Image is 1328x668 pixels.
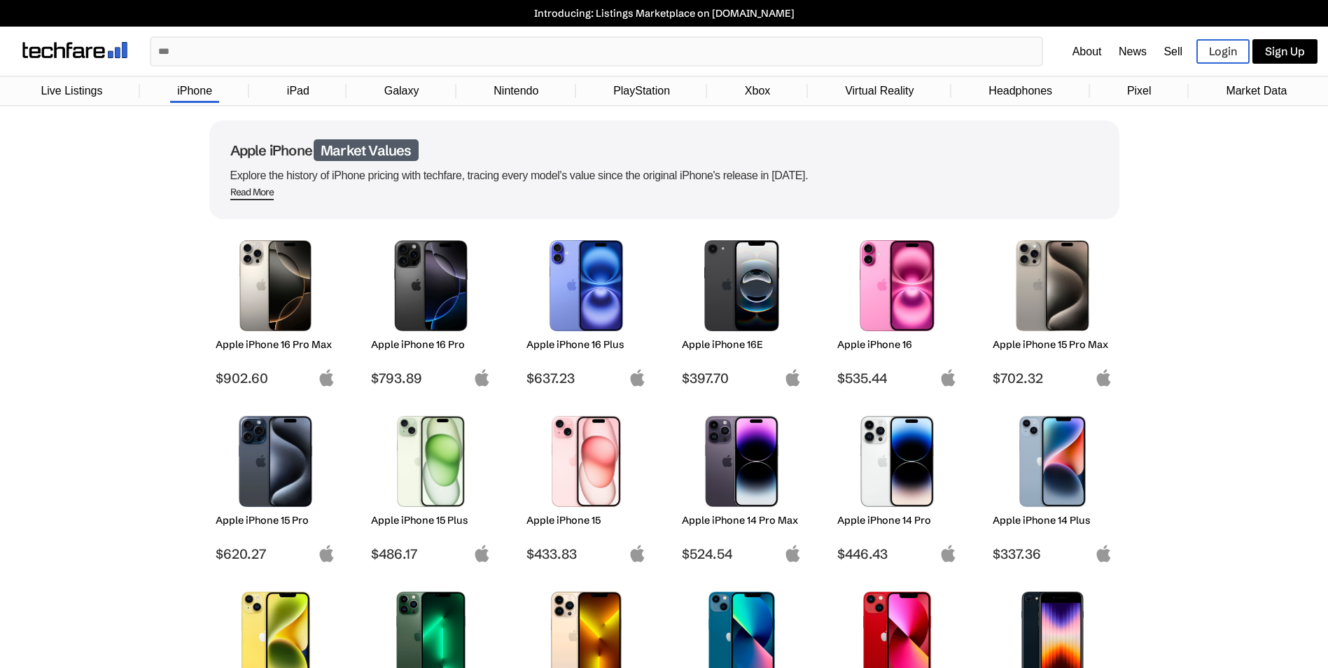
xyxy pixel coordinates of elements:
h2: Apple iPhone 14 Pro Max [682,514,802,527]
img: iPhone 14 Pro [848,416,946,507]
h2: Apple iPhone 14 Plus [993,514,1112,527]
a: iPhone 14 Pro Apple iPhone 14 Pro $446.43 apple-logo [831,409,964,562]
a: iPhone 14 Plus Apple iPhone 14 Plus $337.36 apple-logo [986,409,1119,562]
h2: Apple iPhone 15 Pro Max [993,338,1112,351]
a: iPhone 16 Apple iPhone 16 $535.44 apple-logo [831,233,964,387]
p: Explore the history of iPhone pricing with techfare, tracing every model's value since the origin... [230,166,1098,186]
a: iPhone 15 Pro Apple iPhone 15 Pro $620.27 apple-logo [209,409,342,562]
span: $524.54 [682,545,802,562]
img: iPhone 14 Pro Max [692,416,791,507]
a: Virtual Reality [838,78,921,104]
img: apple-logo [1095,369,1112,387]
h2: Apple iPhone 16 [837,338,957,351]
a: iPhone 16E Apple iPhone 16E $397.70 apple-logo [676,233,809,387]
img: apple-logo [473,369,491,387]
img: apple-logo [784,369,802,387]
img: apple-logo [318,369,335,387]
span: $486.17 [371,545,491,562]
img: apple-logo [473,545,491,562]
img: apple-logo [318,545,335,562]
span: $397.70 [682,370,802,387]
span: $446.43 [837,545,957,562]
a: iPhone 15 Pro Max Apple iPhone 15 Pro Max $702.32 apple-logo [986,233,1119,387]
a: iPhone [170,78,219,104]
img: iPhone 16 Pro [382,240,480,331]
h2: Apple iPhone 14 Pro [837,514,957,527]
a: iPad [280,78,316,104]
a: Introducing: Listings Marketplace on [DOMAIN_NAME] [7,7,1321,20]
img: iPhone 15 Pro [226,416,325,507]
img: apple-logo [1095,545,1112,562]
a: News [1119,46,1147,57]
span: $793.89 [371,370,491,387]
img: iPhone 15 Pro Max [1003,240,1102,331]
span: $535.44 [837,370,957,387]
a: About [1072,46,1102,57]
span: $620.27 [216,545,335,562]
span: $702.32 [993,370,1112,387]
a: iPhone 16 Pro Apple iPhone 16 Pro $793.89 apple-logo [365,233,498,387]
a: Pixel [1120,78,1159,104]
span: Read More [230,186,274,200]
h2: Apple iPhone 15 [526,514,646,527]
a: Nintendo [487,78,545,104]
img: apple-logo [939,369,957,387]
span: $637.23 [526,370,646,387]
img: iPhone 15 Plus [382,416,480,507]
span: Market Values [314,139,419,161]
h2: Apple iPhone 16 Pro Max [216,338,335,351]
img: iPhone 16 Plus [537,240,636,331]
a: Market Data [1219,78,1294,104]
a: Sell [1163,46,1182,57]
a: iPhone 15 Apple iPhone 15 $433.83 apple-logo [520,409,653,562]
h2: Apple iPhone 16 Plus [526,338,646,351]
img: iPhone 16E [692,240,791,331]
a: PlayStation [606,78,677,104]
div: Read More [230,186,274,198]
img: techfare logo [22,42,127,58]
a: Galaxy [377,78,426,104]
a: Xbox [738,78,777,104]
h2: Apple iPhone 16E [682,338,802,351]
h2: Apple iPhone 15 Plus [371,514,491,527]
a: iPhone 16 Pro Max Apple iPhone 16 Pro Max $902.60 apple-logo [209,233,342,387]
span: $902.60 [216,370,335,387]
img: apple-logo [629,545,646,562]
img: iPhone 16 [848,240,946,331]
a: iPhone 16 Plus Apple iPhone 16 Plus $637.23 apple-logo [520,233,653,387]
span: $433.83 [526,545,646,562]
img: iPhone 14 Plus [1003,416,1102,507]
a: Login [1196,39,1250,64]
a: iPhone 15 Plus Apple iPhone 15 Plus $486.17 apple-logo [365,409,498,562]
a: Live Listings [34,78,109,104]
h2: Apple iPhone 15 Pro [216,514,335,527]
a: Headphones [981,78,1059,104]
a: Sign Up [1252,39,1317,64]
h2: Apple iPhone 16 Pro [371,338,491,351]
span: $337.36 [993,545,1112,562]
img: apple-logo [784,545,802,562]
a: iPhone 14 Pro Max Apple iPhone 14 Pro Max $524.54 apple-logo [676,409,809,562]
img: iPhone 16 Pro Max [226,240,325,331]
h1: Apple iPhone [230,141,1098,159]
img: apple-logo [939,545,957,562]
img: iPhone 15 [537,416,636,507]
img: apple-logo [629,369,646,387]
